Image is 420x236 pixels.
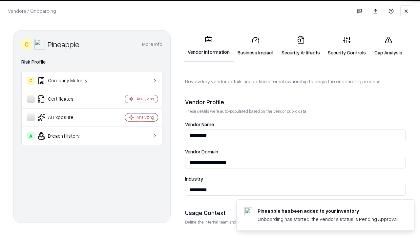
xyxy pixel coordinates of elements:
div: C [21,39,32,49]
div: Certificates [27,95,105,103]
div: Analyzing [136,114,154,120]
label: Industry [185,176,406,181]
a: Security Artifacts [278,31,324,61]
a: Gap Analysis [370,31,407,61]
label: Vendor Name [185,122,406,127]
div: Analyzing [136,96,154,102]
p: These details were auto-populated based on the vendor public data [185,108,406,114]
div: Pineapple has been added to your inventory [258,207,399,214]
label: Vendor Domain [185,149,406,154]
button: More info [142,38,162,50]
div: Breach History [27,132,105,140]
div: Risk Profile [21,58,162,66]
div: AI Exposure [27,113,105,121]
p: Define the internal team and reason for using this vendor. This helps assess business relevance a... [185,219,406,225]
p: Review key vendor details and define internal ownership to begin the onboarding process. [185,78,406,85]
img: Pineapple [34,39,45,49]
a: Security Controls [324,31,370,61]
div: Pineapple [48,39,79,49]
div: Vendor Profile [185,98,406,106]
div: Company Maturity [27,77,105,85]
p: Vendors / Onboarding [8,8,56,14]
img: pineappleenergy.com [244,207,252,215]
div: A [27,132,35,140]
a: Business Impact [234,31,278,61]
a: Vendor Information [184,30,234,62]
div: Onboarding has started, the vendor's status is Pending Approval. [258,216,399,223]
div: Usage Context [185,209,406,217]
div: C [27,77,35,85]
